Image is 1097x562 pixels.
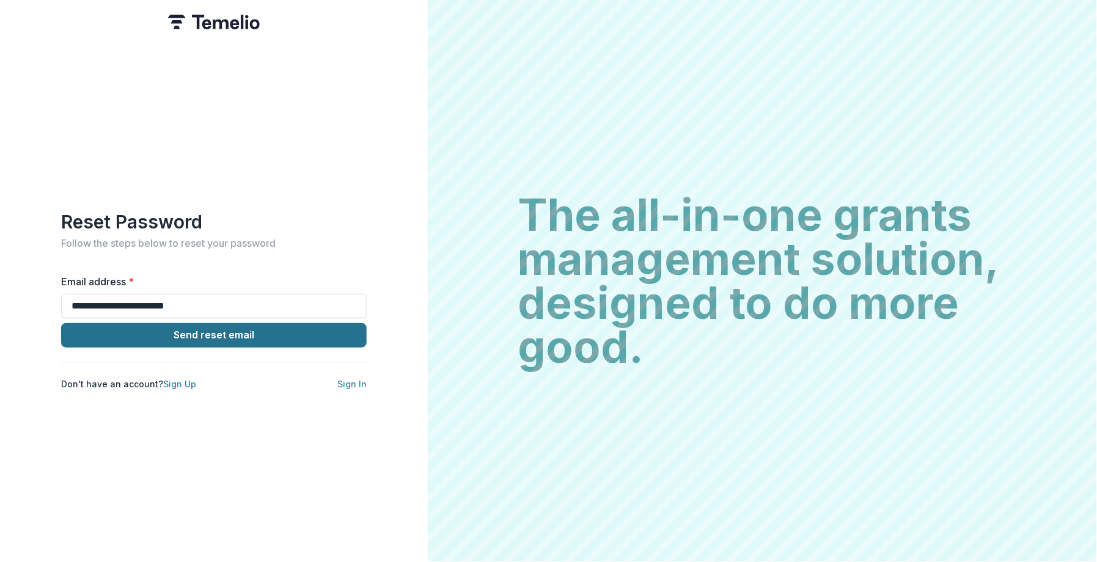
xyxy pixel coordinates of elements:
h1: Reset Password [61,211,367,233]
button: Send reset email [61,323,367,348]
img: Temelio [168,15,260,29]
label: Email address [61,274,359,289]
a: Sign Up [163,379,196,389]
h2: Follow the steps below to reset your password [61,238,367,249]
a: Sign In [337,379,367,389]
p: Don't have an account? [61,378,196,390]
